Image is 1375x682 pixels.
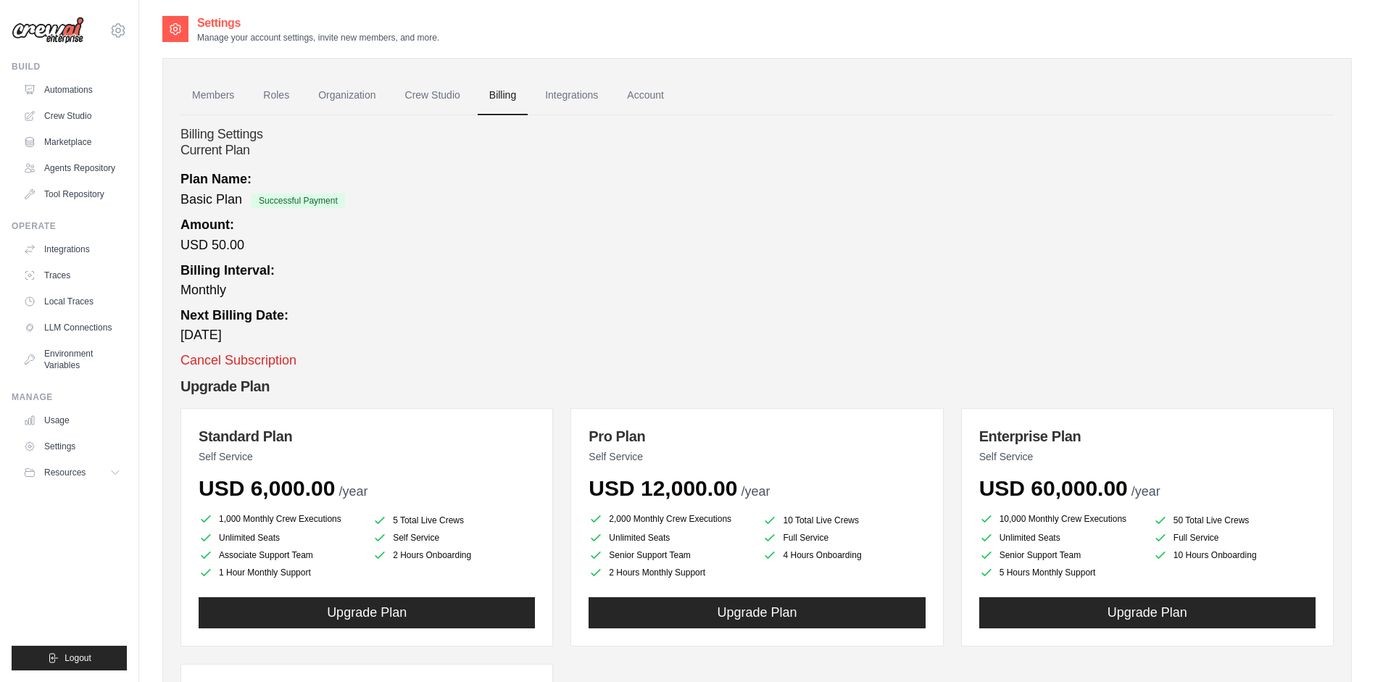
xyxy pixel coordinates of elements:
li: Senior Support Team [979,548,1142,562]
a: Integrations [533,76,610,115]
li: 5 Hours Monthly Support [979,565,1142,580]
strong: Amount: [180,217,234,232]
li: Associate Support Team [199,548,361,562]
button: Resources [17,461,127,484]
a: Traces [17,264,127,287]
a: Roles [252,76,301,115]
div: Operate [12,220,127,232]
button: Upgrade Plan [589,597,925,628]
button: Upgrade Plan [199,597,535,628]
li: 2 Hours Onboarding [373,548,535,562]
strong: Next Billing Date: [180,308,288,323]
a: Local Traces [17,290,127,313]
h2: Current Plan [180,143,1334,159]
a: Organization [307,76,387,115]
h2: Upgrade Plan [180,376,1334,396]
li: 10 Hours Onboarding [1153,548,1316,562]
a: Usage [17,409,127,432]
li: Self Service [373,531,535,545]
span: USD 12,000.00 [589,476,737,500]
p: Self Service [199,449,535,464]
a: Agents Repository [17,157,127,180]
span: USD 6,000.00 [199,476,335,500]
li: 4 Hours Onboarding [763,548,925,562]
button: Logout [12,646,127,670]
h3: Pro Plan [589,426,925,446]
li: Full Service [763,531,925,545]
li: Unlimited Seats [199,531,361,545]
li: 5 Total Live Crews [373,513,535,528]
a: Crew Studio [394,76,472,115]
div: Build [12,61,127,72]
div: Monthly [180,261,1334,300]
a: LLM Connections [17,316,127,339]
a: Settings [17,435,127,458]
div: Manage [12,391,127,403]
li: 10 Total Live Crews [763,513,925,528]
li: 1 Hour Monthly Support [199,565,361,580]
a: Members [180,76,246,115]
h3: Enterprise Plan [979,426,1316,446]
p: Self Service [979,449,1316,464]
p: Self Service [589,449,925,464]
p: Manage your account settings, invite new members, and more. [197,32,439,43]
li: Senior Support Team [589,548,751,562]
span: /year [338,484,367,499]
a: Environment Variables [17,342,127,377]
a: Automations [17,78,127,101]
a: Crew Studio [17,104,127,128]
span: Basic Plan [180,192,242,207]
div: [DATE] [180,306,1334,345]
img: Logo [12,17,84,44]
h4: Billing Settings [180,127,1334,143]
span: /year [1131,484,1160,499]
strong: Plan Name: [180,172,252,186]
a: Tool Repository [17,183,127,206]
a: Account [615,76,676,115]
span: /year [741,484,770,499]
li: 1,000 Monthly Crew Executions [199,510,361,528]
h2: Settings [197,14,439,32]
button: Upgrade Plan [979,597,1316,628]
li: Unlimited Seats [979,531,1142,545]
span: USD 50.00 [180,238,244,252]
a: Integrations [17,238,127,261]
span: Resources [44,467,86,478]
a: Billing [478,76,528,115]
li: 50 Total Live Crews [1153,513,1316,528]
li: 10,000 Monthly Crew Executions [979,510,1142,528]
li: Full Service [1153,531,1316,545]
h3: Standard Plan [199,426,535,446]
a: Marketplace [17,130,127,154]
li: 2 Hours Monthly Support [589,565,751,580]
li: Unlimited Seats [589,531,751,545]
span: Successful Payment [252,194,345,208]
span: USD 60,000.00 [979,476,1128,500]
strong: Billing Interval: [180,263,275,278]
button: Cancel Subscription [180,351,296,370]
li: 2,000 Monthly Crew Executions [589,510,751,528]
span: Logout [65,652,91,664]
